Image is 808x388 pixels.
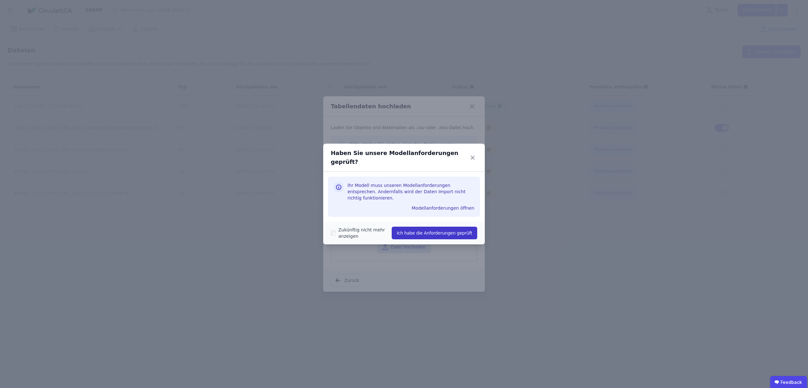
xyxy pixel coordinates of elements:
[336,227,392,239] label: Zukünftig nicht mehr anzeigen
[348,182,474,201] h3: Ihr Modell muss unseren Modellanforderungen entsprechen. Andernfalls wird der Daten Import nicht ...
[331,149,468,166] div: Haben Sie unsere Modellanforderungen geprüft?
[409,203,477,213] button: Modellanforderungen öffnen
[392,227,477,239] button: Ich habe die Anforderungen geprüft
